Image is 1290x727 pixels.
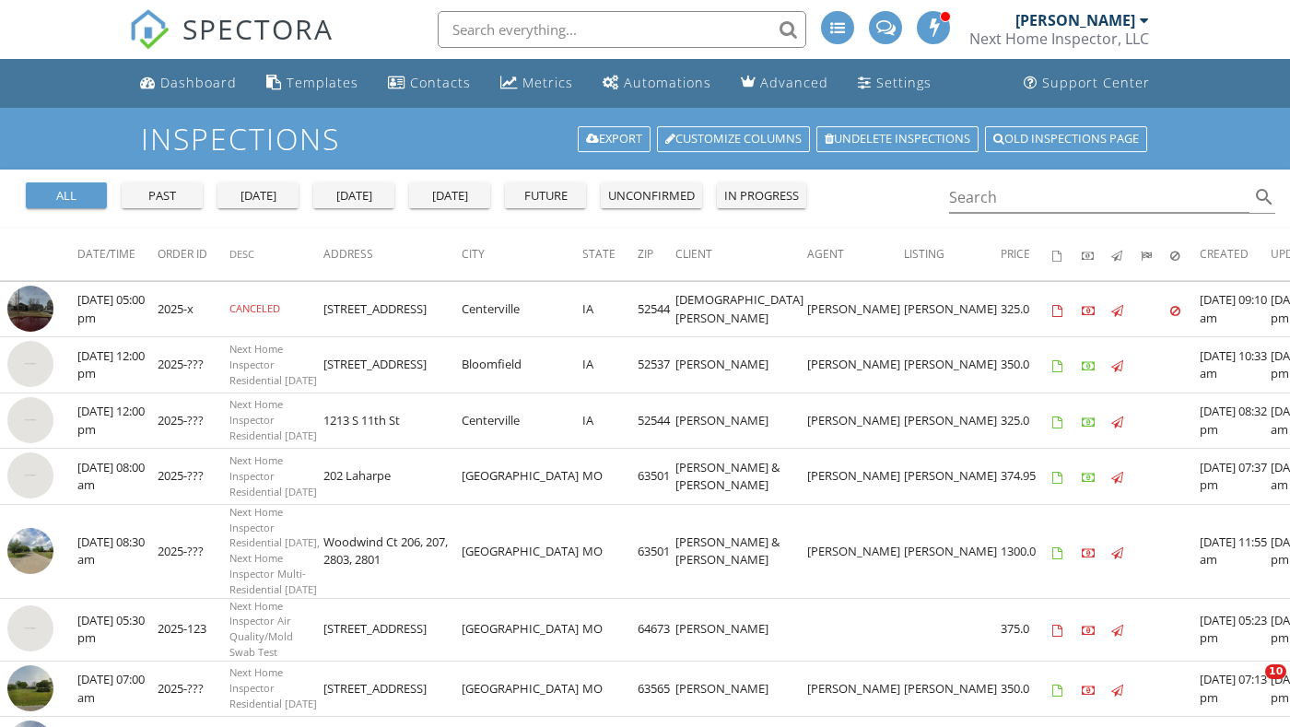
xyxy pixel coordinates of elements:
[323,449,462,505] td: 202 Laharpe
[1265,664,1286,679] span: 10
[807,246,844,262] span: Agent
[807,393,904,449] td: [PERSON_NAME]
[638,337,675,393] td: 52537
[229,505,320,596] span: Next Home Inspector Residential [DATE], Next Home Inspector Multi-Residential [DATE]
[675,393,807,449] td: [PERSON_NAME]
[323,281,462,337] td: [STREET_ADDRESS]
[675,598,807,661] td: [PERSON_NAME]
[158,337,229,393] td: 2025-???
[1200,281,1271,337] td: [DATE] 09:10 am
[462,504,582,598] td: [GEOGRAPHIC_DATA]
[7,528,53,574] img: streetview
[969,29,1149,48] div: Next Home Inspector, LLC
[724,187,799,205] div: in progress
[77,393,158,449] td: [DATE] 12:00 pm
[77,504,158,598] td: [DATE] 08:30 am
[675,661,807,717] td: [PERSON_NAME]
[807,449,904,505] td: [PERSON_NAME]
[7,341,53,387] img: streetview
[182,9,334,48] span: SPECTORA
[158,393,229,449] td: 2025-???
[462,449,582,505] td: [GEOGRAPHIC_DATA]
[493,66,580,100] a: Metrics
[1001,229,1052,280] th: Price: Not sorted.
[582,281,638,337] td: IA
[601,182,702,208] button: unconfirmed
[158,661,229,717] td: 2025-???
[512,187,579,205] div: future
[321,187,387,205] div: [DATE]
[1016,66,1157,100] a: Support Center
[675,337,807,393] td: [PERSON_NAME]
[904,281,1001,337] td: [PERSON_NAME]
[904,393,1001,449] td: [PERSON_NAME]
[582,229,638,280] th: State: Not sorted.
[158,504,229,598] td: 2025-???
[638,504,675,598] td: 63501
[807,661,904,717] td: [PERSON_NAME]
[578,126,651,152] a: Export
[438,11,806,48] input: Search everything...
[1001,598,1052,661] td: 375.0
[582,337,638,393] td: IA
[904,246,944,262] span: Listing
[229,301,280,315] span: CANCELED
[462,661,582,717] td: [GEOGRAPHIC_DATA]
[229,397,317,442] span: Next Home Inspector Residential [DATE]
[7,665,53,711] img: streetview
[410,74,471,91] div: Contacts
[229,599,293,659] span: Next Home Inspector Air Quality/Mold Swab Test
[323,337,462,393] td: [STREET_ADDRESS]
[381,66,478,100] a: Contacts
[675,229,807,280] th: Client: Not sorted.
[122,182,203,208] button: past
[77,337,158,393] td: [DATE] 12:00 pm
[1200,504,1271,598] td: [DATE] 11:55 am
[1082,229,1111,280] th: Paid: Not sorted.
[323,246,373,262] span: Address
[807,281,904,337] td: [PERSON_NAME]
[638,393,675,449] td: 52544
[1001,504,1052,598] td: 1300.0
[904,229,1001,280] th: Listing: Not sorted.
[1141,229,1170,280] th: Submitted: Not sorted.
[141,123,1149,155] h1: Inspections
[323,229,462,280] th: Address: Not sorted.
[733,66,836,100] a: Advanced
[462,281,582,337] td: Centerville
[505,182,586,208] button: future
[582,246,616,262] span: State
[608,187,695,205] div: unconfirmed
[259,66,366,100] a: Templates
[462,229,582,280] th: City: Not sorted.
[323,504,462,598] td: Woodwind Ct 206, 207, 2803, 2801
[1200,246,1249,262] span: Created
[129,25,334,64] a: SPECTORA
[582,661,638,717] td: MO
[160,74,237,91] div: Dashboard
[985,126,1147,152] a: Old inspections page
[26,182,107,208] button: all
[77,281,158,337] td: [DATE] 05:00 pm
[33,187,100,205] div: all
[1001,393,1052,449] td: 325.0
[850,66,939,100] a: Settings
[1200,337,1271,393] td: [DATE] 10:33 am
[7,286,53,332] img: streetview
[904,449,1001,505] td: [PERSON_NAME]
[7,605,53,651] img: streetview
[133,66,244,100] a: Dashboard
[675,246,712,262] span: Client
[816,126,979,152] a: Undelete inspections
[323,661,462,717] td: [STREET_ADDRESS]
[229,229,323,280] th: Desc: Not sorted.
[1001,337,1052,393] td: 350.0
[582,449,638,505] td: MO
[1200,661,1271,717] td: [DATE] 07:13 pm
[7,452,53,498] img: streetview
[638,598,675,661] td: 64673
[807,504,904,598] td: [PERSON_NAME]
[416,187,483,205] div: [DATE]
[77,598,158,661] td: [DATE] 05:30 pm
[7,397,53,443] img: streetview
